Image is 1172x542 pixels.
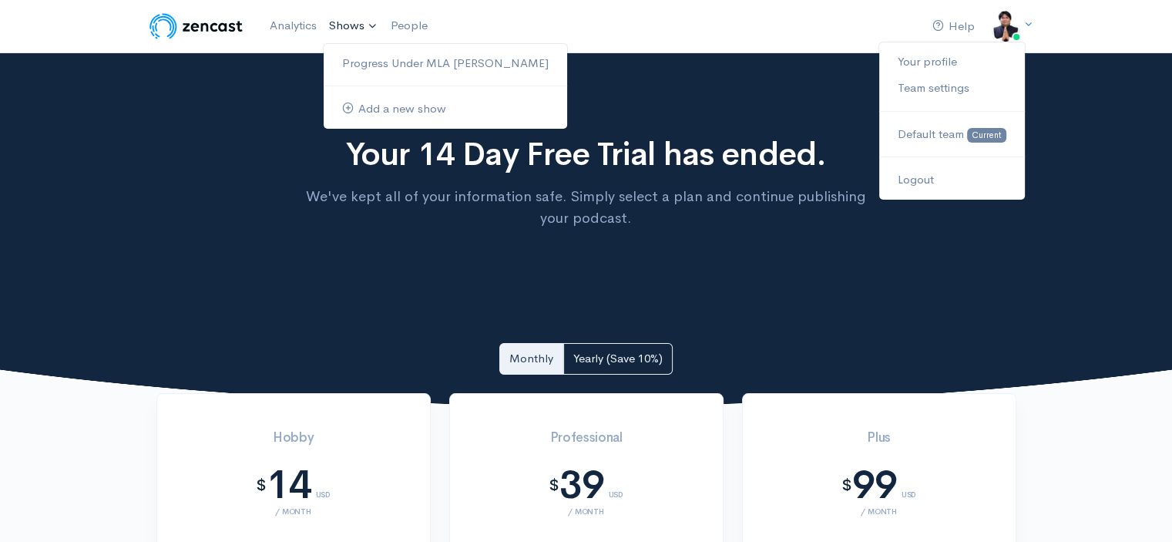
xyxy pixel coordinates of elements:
h3: Professional [468,431,704,446]
div: USD [316,472,331,499]
a: Team settings [879,75,1024,102]
a: Analytics [264,9,323,42]
div: $ [549,477,559,494]
h1: Your 14 Day Free Trial has ended. [302,136,870,172]
span: Current [967,128,1006,143]
div: 99 [852,463,897,507]
a: Progress Under MLA [PERSON_NAME] [324,50,567,77]
a: Help [926,10,981,43]
div: / month [761,507,997,516]
a: Logout [879,167,1024,194]
div: $ [256,477,267,494]
span: Default team [898,126,964,141]
img: ... [990,11,1021,42]
h3: Plus [761,431,997,446]
div: USD [609,472,623,499]
h3: Hobby [176,431,411,446]
div: / month [468,507,704,516]
a: Default team Current [879,121,1024,148]
div: 14 [267,463,311,507]
div: / month [176,507,411,516]
div: USD [902,472,916,499]
a: Shows [323,9,385,43]
a: Add a new show [324,96,567,123]
div: 39 [559,463,604,507]
a: Yearly (Save 10%) [563,343,673,375]
a: Monthly [499,343,563,375]
a: People [385,9,434,42]
div: $ [841,477,852,494]
img: ZenCast Logo [147,11,245,42]
p: We've kept all of your information safe. Simply select a plan and continue publishing your podcast. [302,186,870,229]
a: Your profile [879,49,1024,76]
ul: Shows [323,43,568,130]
